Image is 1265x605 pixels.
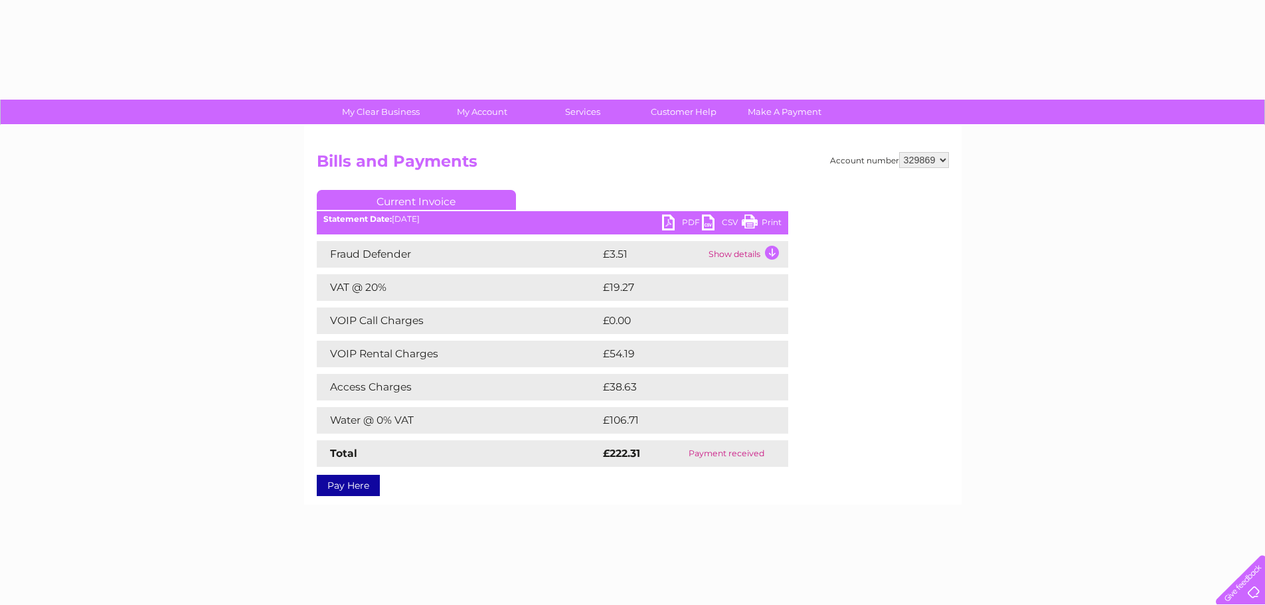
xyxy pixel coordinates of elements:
[603,447,640,460] strong: £222.31
[427,100,537,124] a: My Account
[600,341,760,367] td: £54.19
[317,274,600,301] td: VAT @ 20%
[629,100,738,124] a: Customer Help
[317,341,600,367] td: VOIP Rental Charges
[600,374,762,400] td: £38.63
[317,475,380,496] a: Pay Here
[600,407,763,434] td: £106.71
[705,241,788,268] td: Show details
[702,215,742,234] a: CSV
[326,100,436,124] a: My Clear Business
[662,215,702,234] a: PDF
[600,241,705,268] td: £3.51
[600,274,760,301] td: £19.27
[317,215,788,224] div: [DATE]
[323,214,392,224] b: Statement Date:
[528,100,637,124] a: Services
[317,190,516,210] a: Current Invoice
[330,447,357,460] strong: Total
[665,440,788,467] td: Payment received
[317,241,600,268] td: Fraud Defender
[600,307,758,334] td: £0.00
[742,215,782,234] a: Print
[317,374,600,400] td: Access Charges
[830,152,949,168] div: Account number
[317,152,949,177] h2: Bills and Payments
[317,407,600,434] td: Water @ 0% VAT
[730,100,839,124] a: Make A Payment
[317,307,600,334] td: VOIP Call Charges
